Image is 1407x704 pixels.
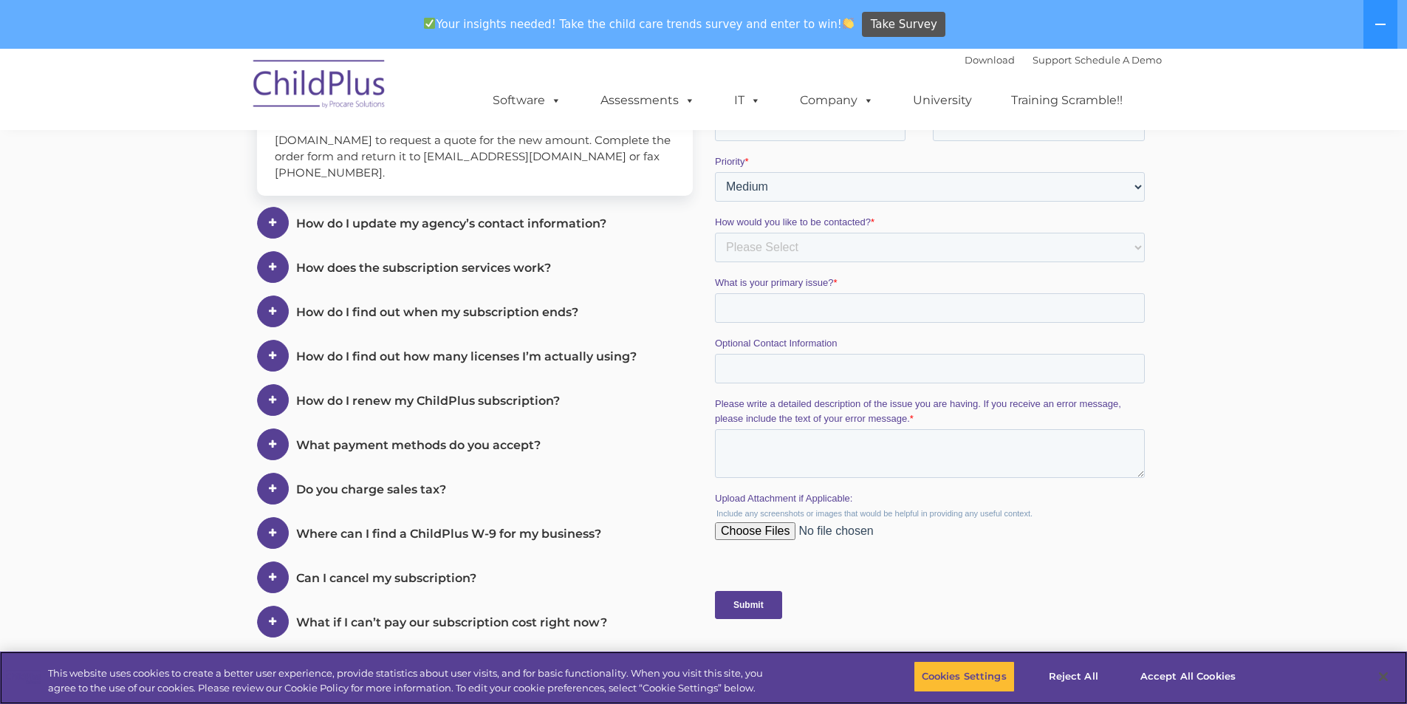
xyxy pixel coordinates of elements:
a: Software [478,86,576,115]
span: How do I find out when my subscription ends? [296,305,578,319]
div: This website uses cookies to create a better user experience, provide statistics about user visit... [48,666,774,695]
a: Assessments [586,86,710,115]
a: Download [965,54,1015,66]
span: How do I renew my ChildPlus subscription? [296,394,560,408]
a: Support [1033,54,1072,66]
span: Your insights needed! Take the child care trends survey and enter to win! [418,10,860,38]
span: Do you charge sales tax? [296,482,446,496]
span: Take Survey [871,12,937,38]
div: Yes, you can change the number of licenses on your subscription at any point. To increase or decr... [257,85,693,196]
button: Close [1367,660,1400,693]
span: Can I cancel my subscription? [296,571,476,585]
span: What payment methods do you accept? [296,438,541,452]
span: What if I can’t pay our subscription cost right now? [296,615,607,629]
span: How does the subscription services work? [296,261,551,275]
img: ChildPlus by Procare Solutions [246,49,394,123]
a: Schedule A Demo [1075,54,1162,66]
button: Cookies Settings [914,661,1015,692]
a: University [898,86,987,115]
font: | [965,54,1162,66]
img: ✅ [424,18,435,29]
span: Where can I find a ChildPlus W-9 for my business? [296,527,601,541]
a: Take Survey [862,12,945,38]
button: Accept All Cookies [1132,661,1244,692]
button: Reject All [1027,661,1120,692]
span: How do I find out how many licenses I’m actually using? [296,349,637,363]
a: IT [719,86,776,115]
a: Training Scramble!! [996,86,1137,115]
img: 👏 [843,18,854,29]
a: Company [785,86,889,115]
span: How do I update my agency’s contact information? [296,216,606,230]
